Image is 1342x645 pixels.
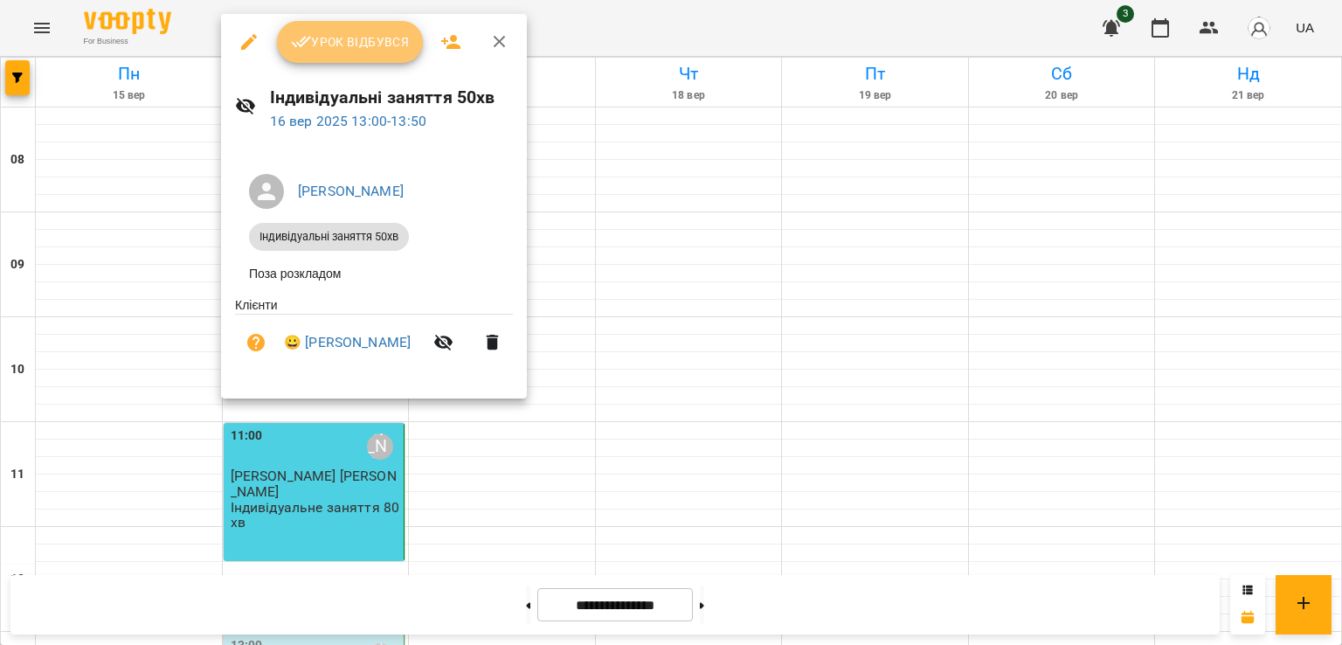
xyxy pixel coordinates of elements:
span: Індивідуальні заняття 50хв [249,229,409,245]
ul: Клієнти [235,296,513,378]
span: Урок відбувся [291,31,410,52]
li: Поза розкладом [235,258,513,289]
a: 😀 [PERSON_NAME] [284,332,411,353]
a: 16 вер 2025 13:00-13:50 [270,113,426,129]
button: Візит ще не сплачено. Додати оплату? [235,322,277,364]
button: Урок відбувся [277,21,424,63]
h6: Індивідуальні заняття 50хв [270,84,514,111]
a: [PERSON_NAME] [298,183,404,199]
